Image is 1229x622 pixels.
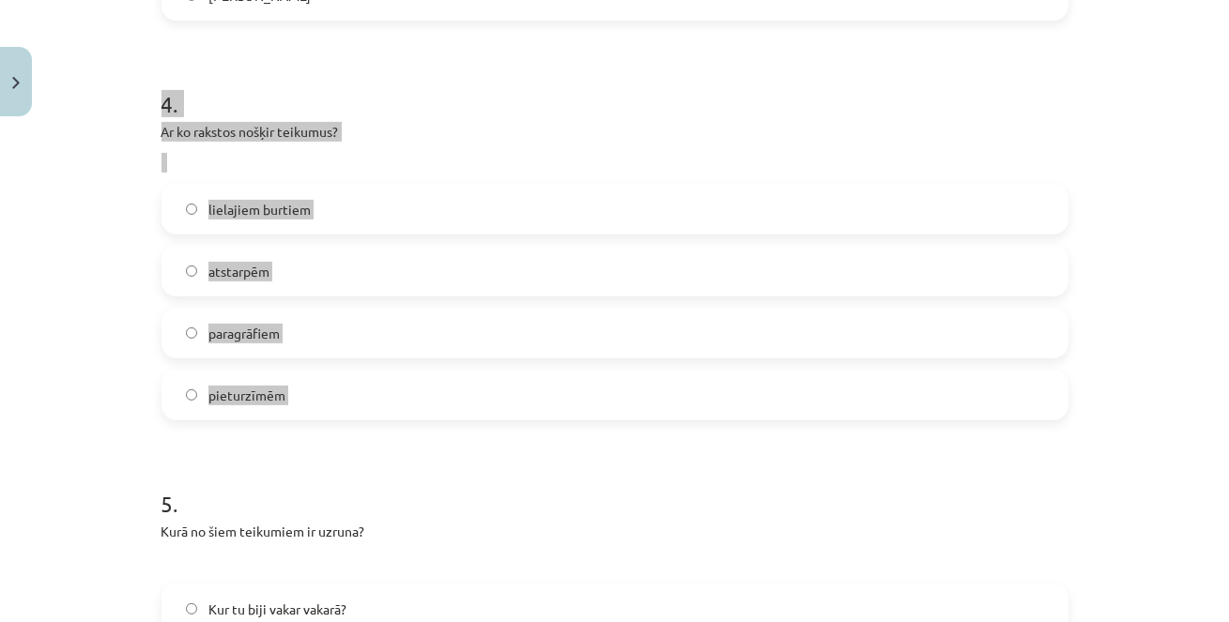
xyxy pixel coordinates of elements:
[161,122,1068,142] p: Ar ko rakstos nošķir teikumus?
[208,324,280,343] span: paragrāfiem
[161,522,1068,541] p: Kurā no šiem teikumiem ir uzruna?
[208,262,269,281] span: atstarpēm
[208,599,346,619] span: Kur tu biji vakar vakarā?
[208,200,311,220] span: lielajiem burtiem
[208,386,285,405] span: pieturzīmēm
[161,458,1068,516] h1: 5 .
[186,603,198,615] input: Kur tu biji vakar vakarā?
[186,204,198,216] input: lielajiem burtiem
[186,327,198,340] input: paragrāfiem
[186,389,198,402] input: pieturzīmēm
[12,77,20,89] img: icon-close-lesson-0947bae3869378f0d4975bcd49f059093ad1ed9edebbc8119c70593378902aed.svg
[161,58,1068,116] h1: 4 .
[186,265,198,278] input: atstarpēm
